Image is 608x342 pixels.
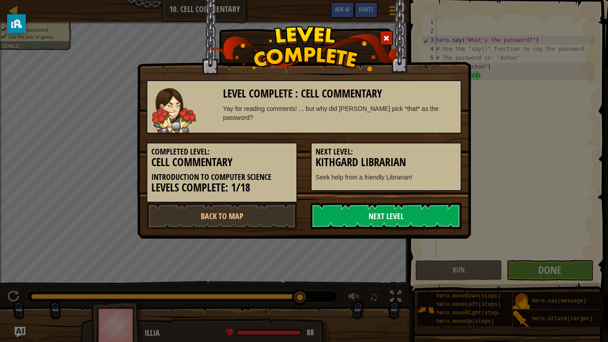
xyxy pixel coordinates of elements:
[223,104,457,122] div: Yay for reading comments! ... but why did [PERSON_NAME] pick *that* as the password?
[151,156,292,168] h3: Cell Commentary
[311,203,462,229] a: Next Level
[151,173,292,182] h5: Introduction to Computer Science
[223,88,457,100] h3: Level Complete : Cell Commentary
[316,147,457,156] h5: Next Level:
[316,173,457,182] p: Seek help from a friendly Librarian!
[151,147,292,156] h5: Completed Level:
[7,14,26,33] button: privacy banner
[152,88,196,133] img: guardian.png
[151,182,292,194] h3: Levels Complete: 1/18
[146,203,297,229] a: Back to Map
[209,26,400,71] img: level_complete.png
[316,156,457,168] h3: Kithgard Librarian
